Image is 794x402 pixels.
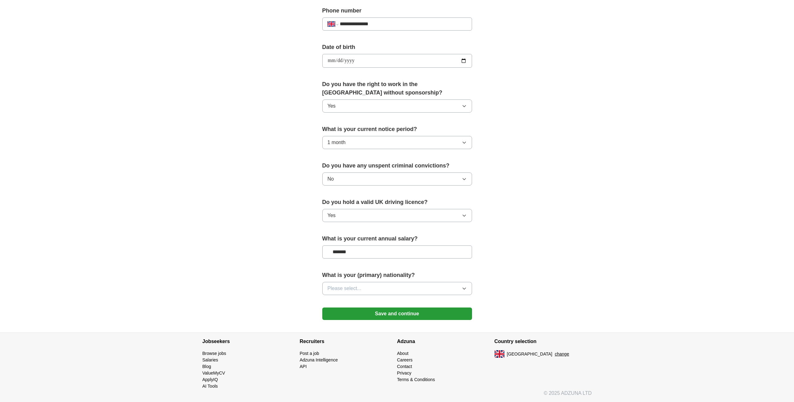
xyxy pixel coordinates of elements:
a: About [397,351,409,356]
button: Yes [322,99,472,113]
a: Privacy [397,371,412,375]
a: Contact [397,364,412,369]
button: 1 month [322,136,472,149]
span: Please select... [328,285,362,292]
button: Save and continue [322,308,472,320]
a: Salaries [202,357,218,362]
a: ApplyIQ [202,377,218,382]
label: Phone number [322,7,472,15]
button: No [322,172,472,186]
button: change [555,351,569,357]
a: Blog [202,364,211,369]
span: No [328,175,334,183]
span: [GEOGRAPHIC_DATA] [507,351,553,357]
a: Terms & Conditions [397,377,435,382]
img: UK flag [494,350,504,358]
span: Yes [328,102,336,110]
a: AI Tools [202,384,218,389]
span: Yes [328,212,336,219]
label: What is your current annual salary? [322,235,472,243]
a: Post a job [300,351,319,356]
label: What is your (primary) nationality? [322,271,472,279]
h4: Country selection [494,333,592,350]
a: Careers [397,357,413,362]
label: What is your current notice period? [322,125,472,133]
label: Do you hold a valid UK driving licence? [322,198,472,206]
a: ValueMyCV [202,371,225,375]
span: 1 month [328,139,346,146]
button: Please select... [322,282,472,295]
a: Adzuna Intelligence [300,357,338,362]
label: Do you have any unspent criminal convictions? [322,162,472,170]
button: Yes [322,209,472,222]
label: Date of birth [322,43,472,51]
label: Do you have the right to work in the [GEOGRAPHIC_DATA] without sponsorship? [322,80,472,97]
div: © 2025 ADZUNA LTD [197,390,597,402]
a: Browse jobs [202,351,226,356]
a: API [300,364,307,369]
